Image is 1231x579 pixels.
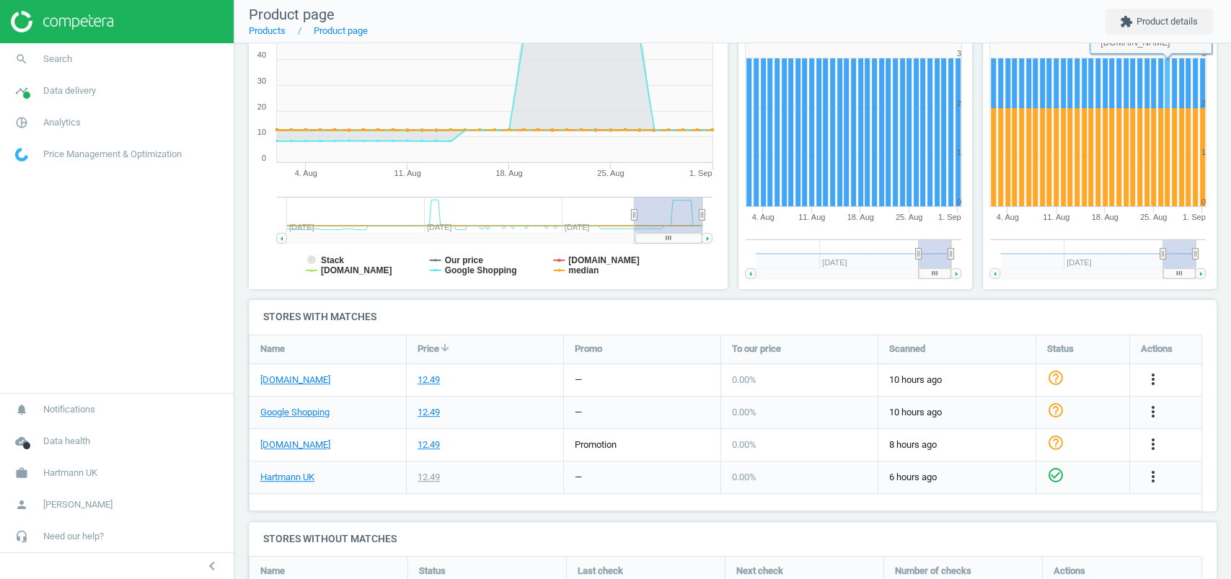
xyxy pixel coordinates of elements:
[43,84,96,97] span: Data delivery
[889,374,1025,386] span: 10 hours ago
[1144,403,1162,422] button: more_vert
[1144,371,1162,388] i: more_vert
[956,198,961,206] text: 0
[732,374,756,385] span: 0.00 %
[847,213,873,221] tspan: 18. Aug
[578,565,623,578] span: Last check
[262,154,266,162] text: 0
[8,459,35,487] i: work
[1144,403,1162,420] i: more_vert
[439,342,451,353] i: arrow_downward
[249,300,1217,334] h4: Stores with matches
[43,116,81,129] span: Analytics
[1047,369,1064,386] i: help_outline
[956,148,961,156] text: 1
[1054,565,1085,578] span: Actions
[1201,99,1206,107] text: 2
[43,403,95,416] span: Notifications
[889,438,1025,451] span: 8 hours ago
[321,255,344,265] tspan: Stack
[736,565,783,578] span: Next check
[1144,436,1162,454] button: more_vert
[575,439,617,450] span: promotion
[260,374,330,386] a: [DOMAIN_NAME]
[575,406,582,419] div: —
[751,213,774,221] tspan: 4. Aug
[43,435,90,448] span: Data health
[732,472,756,482] span: 0.00 %
[445,255,484,265] tspan: Our price
[1047,467,1064,484] i: check_circle_outline
[418,374,440,386] div: 12.49
[295,169,317,177] tspan: 4. Aug
[937,213,961,221] tspan: 1. Sep
[1105,9,1213,35] button: extensionProduct details
[314,25,368,36] a: Product page
[43,498,112,511] span: [PERSON_NAME]
[260,406,330,419] a: Google Shopping
[996,213,1018,221] tspan: 4. Aug
[15,148,28,162] img: wGWNvw8QSZomAAAAABJRU5ErkJggg==
[575,342,602,355] span: Promo
[1183,213,1206,221] tspan: 1. Sep
[1141,342,1173,355] span: Actions
[260,342,285,355] span: Name
[43,148,182,161] span: Price Management & Optimization
[249,6,335,23] span: Product page
[445,265,517,275] tspan: Google Shopping
[8,491,35,518] i: person
[1120,15,1133,28] i: extension
[257,128,266,136] text: 10
[8,45,35,73] i: search
[418,406,440,419] div: 12.49
[203,557,221,575] i: chevron_left
[8,77,35,105] i: timeline
[260,565,285,578] span: Name
[568,265,599,275] tspan: median
[8,523,35,550] i: headset_mic
[1201,49,1206,58] text: 3
[1140,213,1167,221] tspan: 25. Aug
[568,255,640,265] tspan: [DOMAIN_NAME]
[889,406,1025,419] span: 10 hours ago
[8,396,35,423] i: notifications
[1047,342,1074,355] span: Status
[260,471,314,484] a: Hartmann UK
[419,565,446,578] span: Status
[11,11,113,32] img: ajHJNr6hYgQAAAAASUVORK5CYII=
[1043,213,1069,221] tspan: 11. Aug
[257,50,266,59] text: 40
[43,467,97,479] span: Hartmann UK
[896,213,922,221] tspan: 25. Aug
[575,374,582,386] div: —
[895,565,971,578] span: Number of checks
[495,169,522,177] tspan: 18. Aug
[1144,371,1162,389] button: more_vert
[43,53,72,66] span: Search
[956,99,961,107] text: 2
[8,428,35,455] i: cloud_done
[1144,468,1162,487] button: more_vert
[956,49,961,58] text: 3
[732,342,781,355] span: To our price
[732,439,756,450] span: 0.00 %
[1047,434,1064,451] i: help_outline
[1144,468,1162,485] i: more_vert
[418,342,439,355] span: Price
[597,169,624,177] tspan: 25. Aug
[889,471,1025,484] span: 6 hours ago
[257,76,266,85] text: 30
[689,169,712,177] tspan: 1. Sep
[798,213,824,221] tspan: 11. Aug
[1047,402,1064,419] i: help_outline
[889,342,925,355] span: Scanned
[321,265,392,275] tspan: [DOMAIN_NAME]
[8,109,35,136] i: pie_chart_outlined
[1201,148,1206,156] text: 1
[418,438,440,451] div: 12.49
[1144,436,1162,453] i: more_vert
[194,557,230,575] button: chevron_left
[43,530,104,543] span: Need our help?
[732,407,756,417] span: 0.00 %
[1201,198,1206,206] text: 0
